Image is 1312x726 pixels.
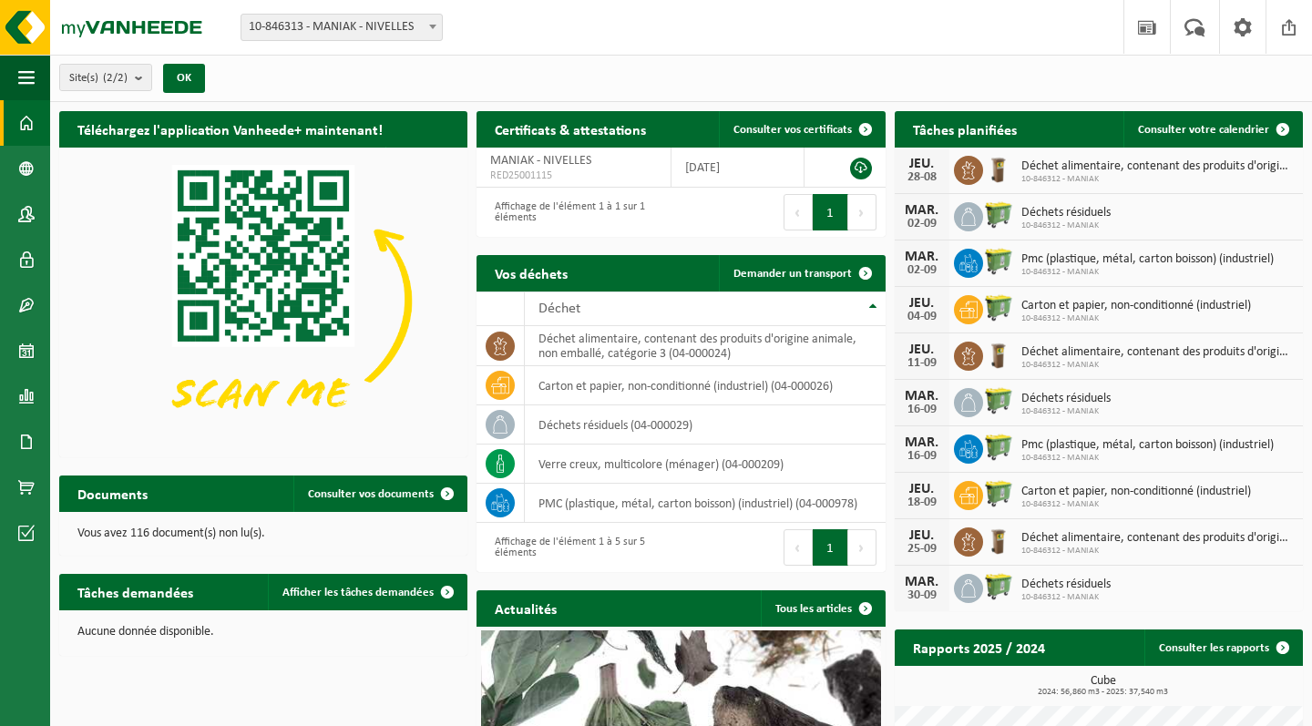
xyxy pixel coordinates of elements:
[1123,111,1301,148] a: Consulter votre calendrier
[1021,438,1274,453] span: Pmc (plastique, métal, carton boisson) (industriel)
[69,65,128,92] span: Site(s)
[293,475,466,512] a: Consulter vos documents
[904,482,940,496] div: JEU.
[904,157,940,171] div: JEU.
[904,203,940,218] div: MAR.
[733,124,852,136] span: Consulter vos certificats
[77,527,449,540] p: Vous avez 116 document(s) non lu(s).
[904,688,1303,697] span: 2024: 56,860 m3 - 2025: 37,540 m3
[59,148,467,454] img: Download de VHEPlus App
[983,292,1014,323] img: WB-0660-HPE-GN-50
[490,154,591,168] span: MANIAK - NIVELLES
[983,153,1014,184] img: WB-0140-HPE-BN-01
[1021,546,1294,557] span: 10-846312 - MANIAK
[904,264,940,277] div: 02-09
[477,590,575,626] h2: Actualités
[525,484,885,523] td: PMC (plastique, métal, carton boisson) (industriel) (04-000978)
[1021,531,1294,546] span: Déchet alimentaire, contenant des produits d'origine animale, non emballé, catég...
[1021,206,1111,220] span: Déchets résiduels
[525,405,885,445] td: déchets résiduels (04-000029)
[1021,174,1294,185] span: 10-846312 - MANIAK
[490,169,657,183] span: RED25001115
[77,626,449,639] p: Aucune donnée disponible.
[1021,299,1251,313] span: Carton et papier, non-conditionné (industriel)
[904,543,940,556] div: 25-09
[1021,578,1111,592] span: Déchets résiduels
[525,366,885,405] td: carton et papier, non-conditionné (industriel) (04-000026)
[486,527,671,568] div: Affichage de l'élément 1 à 5 sur 5 éléments
[1021,313,1251,324] span: 10-846312 - MANIAK
[784,529,813,566] button: Previous
[671,148,804,188] td: [DATE]
[904,435,940,450] div: MAR.
[1138,124,1269,136] span: Consulter votre calendrier
[308,488,434,500] span: Consulter vos documents
[983,571,1014,602] img: WB-0660-HPE-GN-50
[904,575,940,589] div: MAR.
[1021,267,1274,278] span: 10-846312 - MANIAK
[983,432,1014,463] img: WB-0660-HPE-GN-50
[904,496,940,509] div: 18-09
[477,255,586,291] h2: Vos déchets
[904,404,940,416] div: 16-09
[983,525,1014,556] img: WB-0140-HPE-BN-01
[904,357,940,370] div: 11-09
[163,64,205,93] button: OK
[1021,453,1274,464] span: 10-846312 - MANIAK
[241,14,443,41] span: 10-846313 - MANIAK - NIVELLES
[904,450,940,463] div: 16-09
[1144,629,1301,666] a: Consulter les rapports
[813,194,848,230] button: 1
[904,171,940,184] div: 28-08
[895,629,1063,665] h2: Rapports 2025 / 2024
[525,326,885,366] td: déchet alimentaire, contenant des produits d'origine animale, non emballé, catégorie 3 (04-000024)
[103,72,128,84] count: (2/2)
[904,528,940,543] div: JEU.
[1021,485,1251,499] span: Carton et papier, non-conditionné (industriel)
[983,385,1014,416] img: WB-0660-HPE-GN-50
[1021,360,1294,371] span: 10-846312 - MANIAK
[1021,499,1251,510] span: 10-846312 - MANIAK
[904,218,940,230] div: 02-09
[59,574,211,609] h2: Tâches demandées
[1021,592,1111,603] span: 10-846312 - MANIAK
[983,478,1014,509] img: WB-0660-HPE-GN-50
[848,529,876,566] button: Next
[59,475,166,511] h2: Documents
[719,111,884,148] a: Consulter vos certificats
[1021,392,1111,406] span: Déchets résiduels
[904,589,940,602] div: 30-09
[1021,345,1294,360] span: Déchet alimentaire, contenant des produits d'origine animale, non emballé, catég...
[904,389,940,404] div: MAR.
[904,675,1303,697] h3: Cube
[719,255,884,291] a: Demander un transport
[477,111,664,147] h2: Certificats & attestations
[241,15,442,40] span: 10-846313 - MANIAK - NIVELLES
[59,64,152,91] button: Site(s)(2/2)
[1021,252,1274,267] span: Pmc (plastique, métal, carton boisson) (industriel)
[525,445,885,484] td: verre creux, multicolore (ménager) (04-000209)
[1021,406,1111,417] span: 10-846312 - MANIAK
[813,529,848,566] button: 1
[848,194,876,230] button: Next
[761,590,884,627] a: Tous les articles
[1021,220,1111,231] span: 10-846312 - MANIAK
[904,343,940,357] div: JEU.
[904,296,940,311] div: JEU.
[904,311,940,323] div: 04-09
[538,302,580,316] span: Déchet
[895,111,1035,147] h2: Tâches planifiées
[904,250,940,264] div: MAR.
[784,194,813,230] button: Previous
[268,574,466,610] a: Afficher les tâches demandées
[1021,159,1294,174] span: Déchet alimentaire, contenant des produits d'origine animale, non emballé, catég...
[733,268,852,280] span: Demander un transport
[59,111,401,147] h2: Téléchargez l'application Vanheede+ maintenant!
[983,246,1014,277] img: WB-0660-HPE-GN-50
[983,339,1014,370] img: WB-0140-HPE-BN-01
[282,587,434,598] span: Afficher les tâches demandées
[486,192,671,232] div: Affichage de l'élément 1 à 1 sur 1 éléments
[983,199,1014,230] img: WB-0660-HPE-GN-50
